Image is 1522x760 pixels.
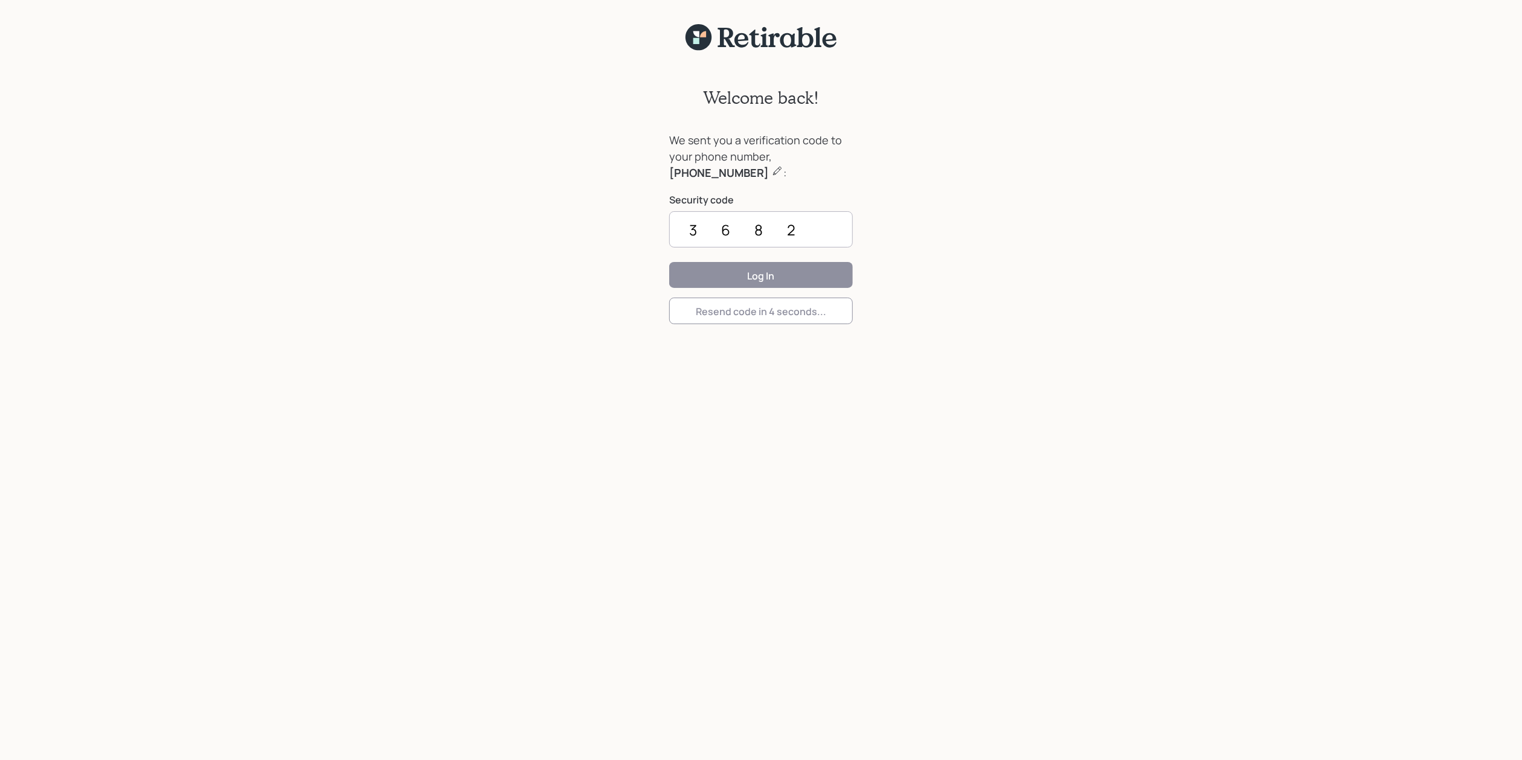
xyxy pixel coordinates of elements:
input: •••• [669,211,853,247]
button: Resend code in 4 seconds... [669,298,853,324]
button: Log In [669,262,853,288]
div: Resend code in 4 seconds... [696,305,826,318]
b: [PHONE_NUMBER] [669,165,769,180]
div: We sent you a verification code to your phone number, : [669,132,853,181]
label: Security code [669,193,853,206]
div: Log In [748,269,775,283]
h2: Welcome back! [703,88,819,108]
